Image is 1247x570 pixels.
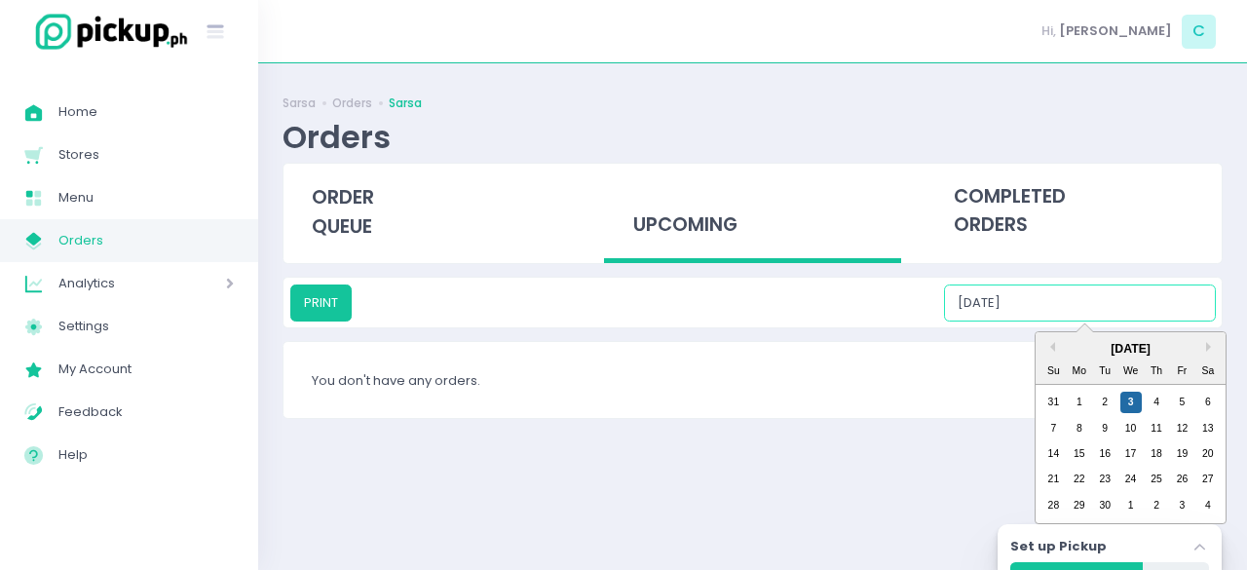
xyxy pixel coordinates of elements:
[1010,537,1107,556] label: Set up Pickup
[58,399,234,425] span: Feedback
[1206,342,1216,352] button: Next Month
[58,142,234,168] span: Stores
[312,184,374,240] span: order queue
[1197,495,1219,516] div: day-4
[1182,15,1216,49] span: C
[1042,361,1064,382] div: Su
[1094,469,1115,490] div: day-23
[1042,469,1064,490] div: day-21
[1069,361,1090,382] div: Mo
[1120,443,1142,465] div: day-17
[389,95,422,112] a: Sarsa
[283,95,316,112] a: Sarsa
[1146,495,1167,516] div: day-2
[283,342,1222,418] div: You don't have any orders.
[1069,495,1090,516] div: day-29
[1045,342,1055,352] button: Previous Month
[1094,418,1115,439] div: day-9
[58,357,234,382] span: My Account
[1171,443,1192,465] div: day-19
[58,185,234,210] span: Menu
[1094,361,1115,382] div: Tu
[1120,418,1142,439] div: day-10
[1146,418,1167,439] div: day-11
[1120,495,1142,516] div: day-1
[1146,469,1167,490] div: day-25
[283,118,391,156] div: Orders
[24,11,190,53] img: logo
[604,164,900,264] div: upcoming
[58,271,170,296] span: Analytics
[1094,392,1115,413] div: day-2
[1171,392,1192,413] div: day-5
[290,285,352,322] button: PRINT
[1120,469,1142,490] div: day-24
[1197,443,1219,465] div: day-20
[1042,392,1064,413] div: day-31
[1197,361,1219,382] div: Sa
[1041,21,1056,41] span: Hi,
[1197,469,1219,490] div: day-27
[58,314,234,339] span: Settings
[1171,495,1192,516] div: day-3
[1042,418,1064,439] div: day-7
[1120,392,1142,413] div: day-3
[1197,418,1219,439] div: day-13
[1069,443,1090,465] div: day-15
[1197,392,1219,413] div: day-6
[1146,443,1167,465] div: day-18
[1036,340,1226,358] div: [DATE]
[1069,392,1090,413] div: day-1
[1069,469,1090,490] div: day-22
[1171,469,1192,490] div: day-26
[1042,443,1064,465] div: day-14
[1120,361,1142,382] div: We
[332,95,372,112] a: Orders
[1094,495,1115,516] div: day-30
[58,228,234,253] span: Orders
[1171,361,1192,382] div: Fr
[926,164,1222,259] div: completed orders
[58,99,234,125] span: Home
[1094,443,1115,465] div: day-16
[1146,361,1167,382] div: Th
[1171,418,1192,439] div: day-12
[1069,418,1090,439] div: day-8
[1146,392,1167,413] div: day-4
[1042,495,1064,516] div: day-28
[1040,390,1221,518] div: month-2025-09
[58,442,234,468] span: Help
[1059,21,1172,41] span: [PERSON_NAME]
